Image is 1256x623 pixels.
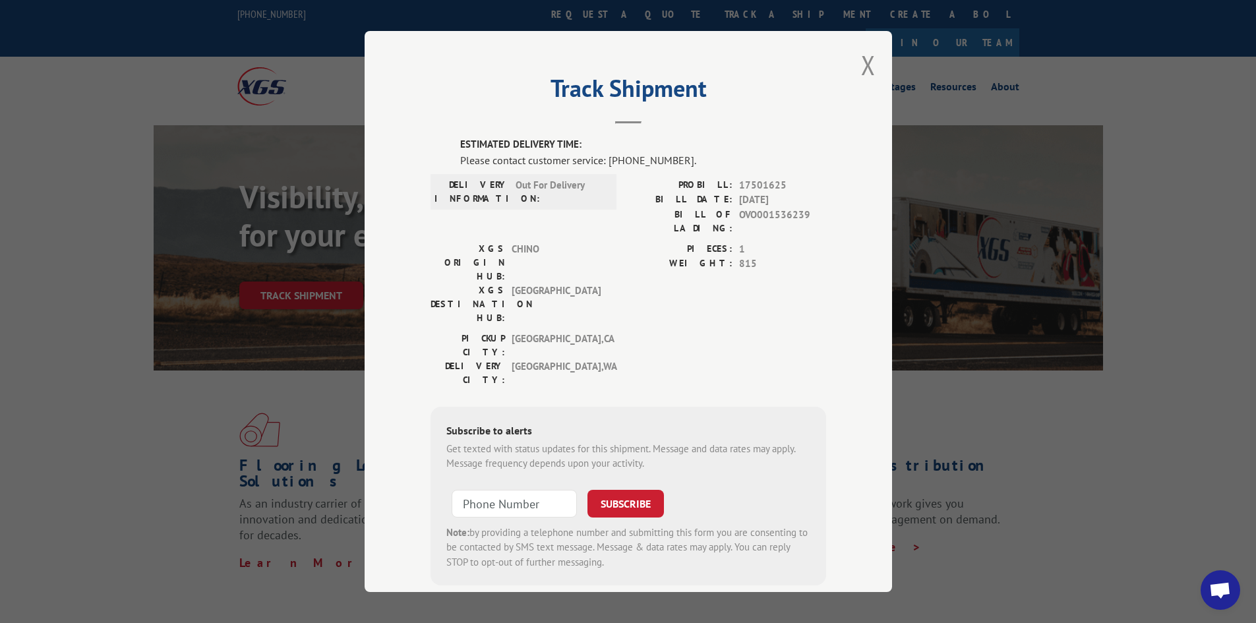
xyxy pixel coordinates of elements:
label: PIECES: [628,242,733,257]
label: ESTIMATED DELIVERY TIME: [460,137,826,152]
label: PROBILL: [628,178,733,193]
button: SUBSCRIBE [587,490,664,518]
strong: Note: [446,526,469,539]
label: PICKUP CITY: [431,332,505,359]
div: Subscribe to alerts [446,423,810,442]
span: Out For Delivery [516,178,605,206]
label: XGS DESTINATION HUB: [431,283,505,325]
div: Open chat [1201,570,1240,610]
div: Please contact customer service: [PHONE_NUMBER]. [460,152,826,168]
span: [DATE] [739,193,826,208]
span: [GEOGRAPHIC_DATA] , WA [512,359,601,387]
label: WEIGHT: [628,256,733,272]
label: BILL OF LADING: [628,208,733,235]
input: Phone Number [452,490,577,518]
span: 1 [739,242,826,257]
label: DELIVERY INFORMATION: [434,178,509,206]
div: Get texted with status updates for this shipment. Message and data rates may apply. Message frequ... [446,442,810,471]
label: DELIVERY CITY: [431,359,505,387]
span: OVO001536239 [739,208,826,235]
div: by providing a telephone number and submitting this form you are consenting to be contacted by SM... [446,525,810,570]
span: [GEOGRAPHIC_DATA] , CA [512,332,601,359]
span: 17501625 [739,178,826,193]
span: CHINO [512,242,601,283]
h2: Track Shipment [431,79,826,104]
label: BILL DATE: [628,193,733,208]
span: [GEOGRAPHIC_DATA] [512,283,601,325]
button: Close modal [861,47,876,82]
span: 815 [739,256,826,272]
label: XGS ORIGIN HUB: [431,242,505,283]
